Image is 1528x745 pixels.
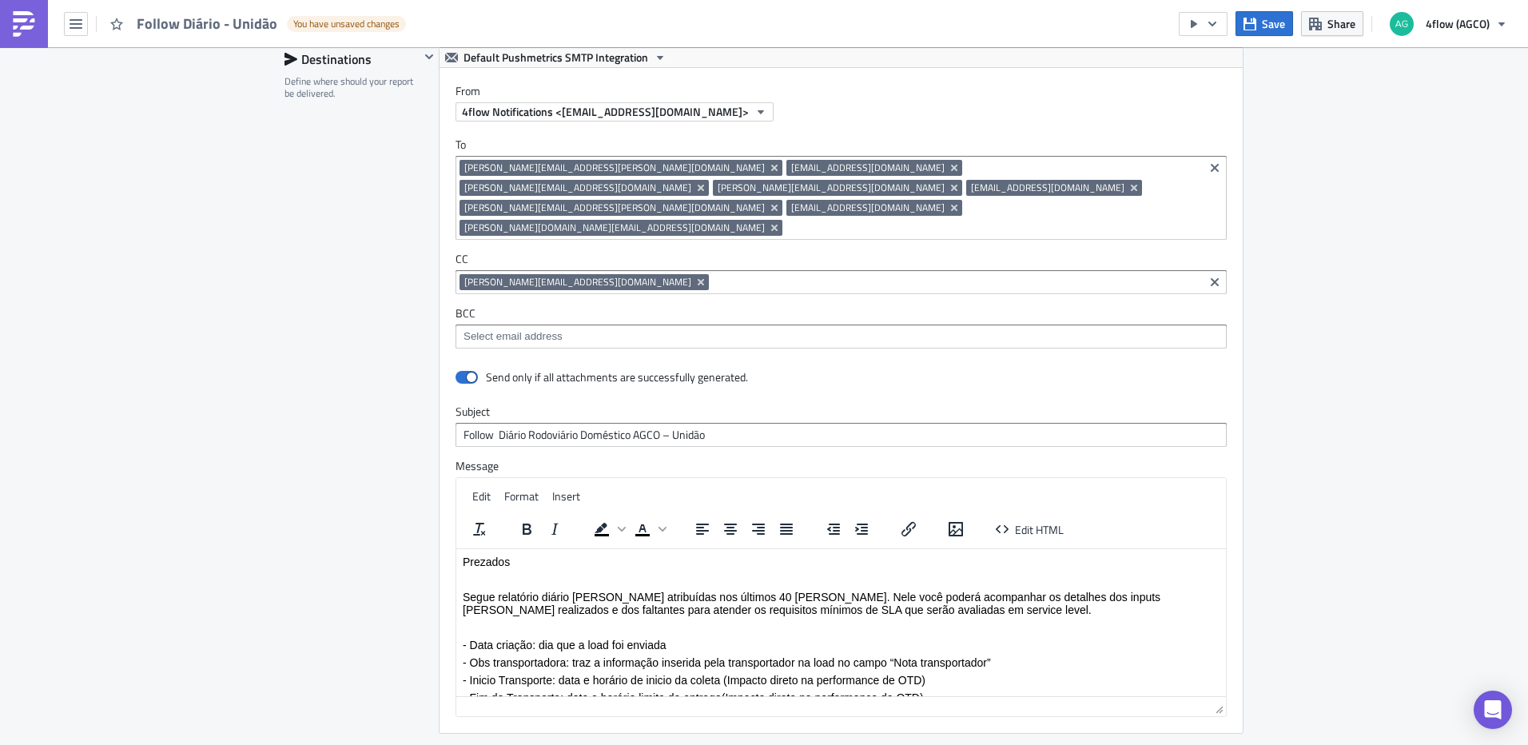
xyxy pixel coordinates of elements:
[552,488,580,504] span: Insert
[791,201,945,214] span: [EMAIL_ADDRESS][DOMAIN_NAME]
[791,161,945,174] span: [EMAIL_ADDRESS][DOMAIN_NAME]
[504,488,539,504] span: Format
[456,102,774,122] button: 4flow Notifications <[EMAIL_ADDRESS][DOMAIN_NAME]>
[464,161,765,174] span: [PERSON_NAME][EMAIL_ADDRESS][PERSON_NAME][DOMAIN_NAME]
[768,160,782,176] button: Remove Tag
[942,518,969,540] button: Insert/edit image
[989,518,1070,540] button: Edit HTML
[464,276,691,289] span: [PERSON_NAME][EMAIL_ADDRESS][DOMAIN_NAME]
[11,11,37,37] img: PushMetrics
[6,42,704,67] span: Segue relatório diário [PERSON_NAME] atribuídas nos últimos 40 [PERSON_NAME]. Nele você poderá ac...
[456,252,1227,266] label: CC
[440,48,672,67] button: Default Pushmetrics SMTP Integration
[1128,180,1142,196] button: Remove Tag
[285,75,420,100] div: Define where should your report be delivered.
[466,518,493,540] button: Clear formatting
[1262,15,1285,32] span: Save
[137,14,279,33] span: Follow Diário - Unidão
[513,518,540,540] button: Bold
[971,181,1124,194] span: [EMAIL_ADDRESS][DOMAIN_NAME]
[1380,6,1516,42] button: 4flow (AGCO)
[462,103,749,120] span: 4flow Notifications <[EMAIL_ADDRESS][DOMAIN_NAME]>
[293,18,400,30] span: You have unsaved changes
[694,274,709,290] button: Remove Tag
[464,48,648,67] span: Default Pushmetrics SMTP Integration
[456,137,1227,152] label: To
[948,200,962,216] button: Remove Tag
[456,84,1243,98] label: From
[1301,11,1363,36] button: Share
[768,200,782,216] button: Remove Tag
[948,160,962,176] button: Remove Tag
[1426,15,1490,32] span: 4flow (AGCO)
[1209,697,1226,716] div: Resize
[689,518,716,540] button: Align left
[456,459,1227,473] label: Message
[1236,11,1293,36] button: Save
[948,180,962,196] button: Remove Tag
[6,6,54,19] span: Prezados
[6,142,468,155] span: - Fim do Transporte: data e horário limite de entrega(Impacto direto na performance de OTD)
[820,518,847,540] button: Decrease indent
[456,306,1227,321] label: BCC
[1015,520,1064,537] span: Edit HTML
[285,47,420,71] div: Destinations
[472,488,491,504] span: Edit
[464,181,691,194] span: [PERSON_NAME][EMAIL_ADDRESS][DOMAIN_NAME]
[6,107,535,120] span: - Obs transportadora: traz a informação inserida pela transportador na load no campo “Nota transp...
[745,518,772,540] button: Align right
[1388,10,1415,38] img: Avatar
[895,518,922,540] button: Insert/edit link
[768,220,782,236] button: Remove Tag
[541,518,568,540] button: Italic
[456,549,1226,696] iframe: Rich Text Area
[1205,158,1224,177] button: Clear selected items
[464,221,765,234] span: [PERSON_NAME][DOMAIN_NAME][EMAIL_ADDRESS][DOMAIN_NAME]
[717,518,744,540] button: Align center
[588,518,628,540] div: Background color
[1205,273,1224,292] button: Clear selected items
[420,47,439,66] button: Hide content
[6,125,469,137] span: - Inicio Transporte: data e horário de inicio da coleta (Impacto direto na performance de OTD)
[456,404,1227,419] label: Subject
[464,201,765,214] span: [PERSON_NAME][EMAIL_ADDRESS][PERSON_NAME][DOMAIN_NAME]
[460,329,1221,345] input: Select em ail add ress
[694,180,709,196] button: Remove Tag
[848,518,875,540] button: Increase indent
[1474,691,1512,729] div: Open Intercom Messenger
[629,518,669,540] div: Text color
[6,6,763,587] body: Rich Text Area. Press ALT-0 for help.
[486,370,748,384] div: Send only if all attachments are successfully generated.
[1327,15,1355,32] span: Share
[773,518,800,540] button: Justify
[6,90,210,102] span: - Data criação: dia que a load foi enviada
[718,181,945,194] span: [PERSON_NAME][EMAIL_ADDRESS][DOMAIN_NAME]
